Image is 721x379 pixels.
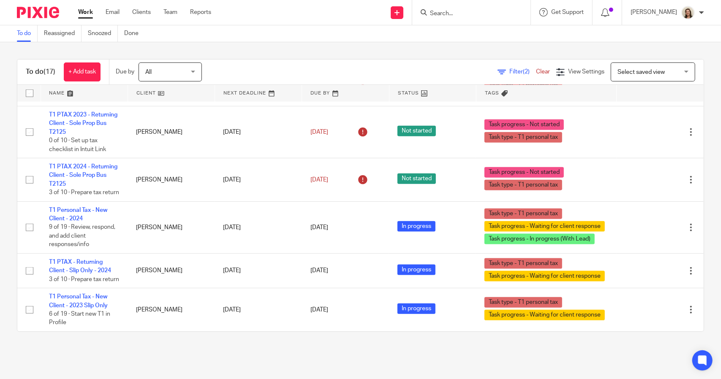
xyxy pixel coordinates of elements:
p: [PERSON_NAME] [631,8,677,16]
h1: To do [26,68,55,76]
span: Task progress - In progress (With Lead) [484,234,595,244]
span: [DATE] [310,307,328,313]
span: Task progress - Waiting for client response [484,271,605,282]
td: [PERSON_NAME] [128,288,215,331]
a: + Add task [64,62,101,81]
span: Filter [509,69,536,75]
span: 9 of 19 · Review, respond, and add client responses/info [49,225,115,248]
span: Task type - T1 personal tax [484,297,562,308]
a: T1 Personal Tax - New Client - 2023 Slip Only [49,294,108,308]
td: [DATE] [215,158,302,202]
img: Pixie [17,7,59,18]
td: [PERSON_NAME] [128,158,215,202]
span: In progress [397,221,435,232]
span: Task type - T1 personal tax [484,208,562,219]
a: Team [163,8,177,16]
span: Not started [397,173,436,184]
span: Task type - T1 personal tax [484,132,562,143]
a: Work [78,8,93,16]
td: [DATE] [215,254,302,288]
td: [PERSON_NAME] [128,106,215,158]
span: (2) [523,69,530,75]
span: Task progress - Not started [484,119,564,130]
a: Reports [190,8,211,16]
a: T1 PTAX - Returning Client - Slip Only - 2024 [49,259,111,273]
a: Clear [536,69,550,75]
span: 3 of 10 · Prepare tax return [49,276,119,282]
span: [DATE] [310,129,328,135]
span: [DATE] [310,268,328,274]
td: [DATE] [215,106,302,158]
span: View Settings [568,69,604,75]
a: T1 PTAX 2023 - Returning Client - Sole Prop Bus T2125 [49,112,117,135]
span: Task type - T1 personal tax [484,258,562,269]
span: 0 of 10 · Set up tax checklist in Intuit Link [49,138,106,152]
a: Done [124,25,145,42]
span: (17) [44,68,55,75]
span: Task type - T1 personal tax [484,180,562,190]
span: Get Support [551,9,584,15]
a: T1 PTAX 2024 - Returning Client - Sole Prop Bus T2125 [49,164,117,187]
span: Task progress - Waiting for client response [484,221,605,232]
span: [DATE] [310,225,328,230]
span: 6 of 19 · Start new T1 in Profile [49,311,110,326]
span: Task progress - Not started [484,167,564,178]
span: 3 of 10 · Prepare tax return [49,189,119,195]
span: Task progress - Waiting for client response [484,310,605,320]
td: [PERSON_NAME] [128,201,215,253]
p: Due by [116,68,134,76]
a: To do [17,25,38,42]
img: Morgan.JPG [681,6,695,19]
span: Not started [397,126,436,136]
span: [DATE] [310,177,328,183]
span: Select saved view [618,69,665,75]
a: Email [106,8,120,16]
a: Snoozed [88,25,118,42]
td: [DATE] [215,288,302,331]
td: [DATE] [215,201,302,253]
input: Search [429,10,505,18]
span: In progress [397,265,435,275]
td: [PERSON_NAME] [128,254,215,288]
span: All [145,69,152,75]
a: T1 Personal Tax - New Client - 2024 [49,207,107,222]
span: In progress [397,303,435,314]
span: Tags [485,91,499,95]
a: Reassigned [44,25,82,42]
a: Clients [132,8,151,16]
